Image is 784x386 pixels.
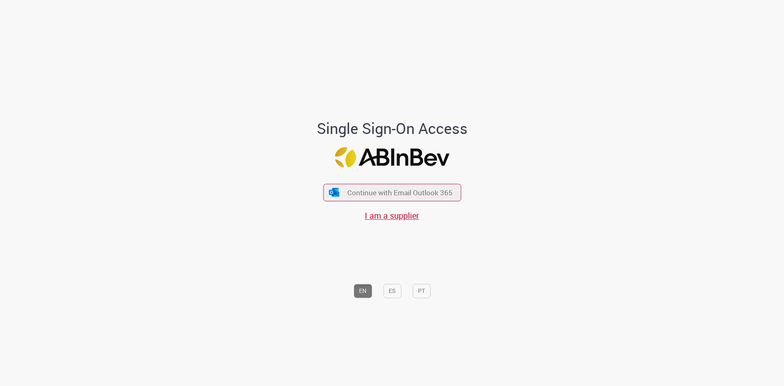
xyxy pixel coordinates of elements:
button: PT [412,284,430,298]
a: I am a supplier [365,210,419,221]
img: Logo ABInBev [335,147,449,167]
span: Continue with Email Outlook 365 [347,188,453,197]
img: ícone Azure/Microsoft 360 [328,188,340,197]
button: EN [354,284,372,298]
h1: Single Sign-On Access [276,121,508,137]
button: ES [383,284,401,298]
button: ícone Azure/Microsoft 360 Continue with Email Outlook 365 [323,184,461,201]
